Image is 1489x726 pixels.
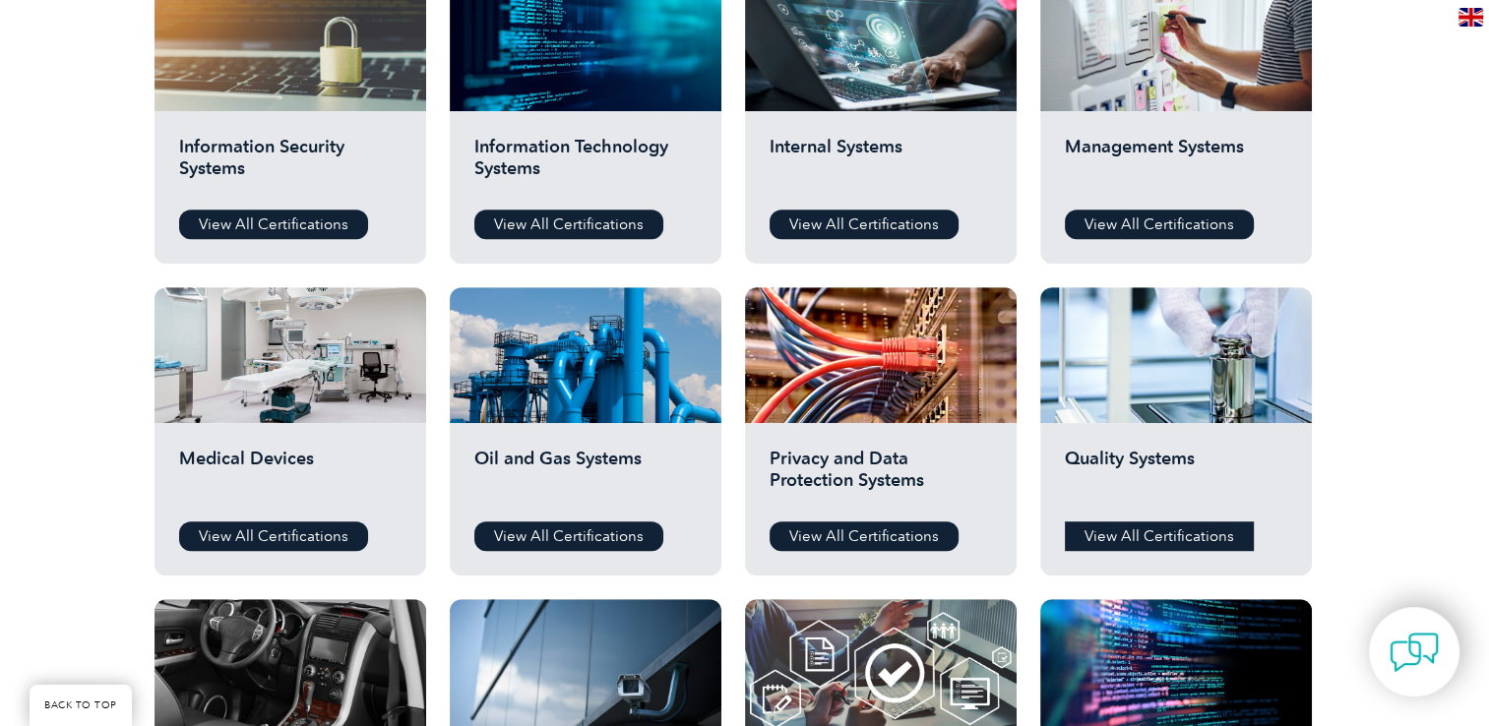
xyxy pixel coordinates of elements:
[770,448,992,507] h2: Privacy and Data Protection Systems
[474,210,663,239] a: View All Certifications
[1390,628,1439,677] img: contact-chat.png
[474,448,697,507] h2: Oil and Gas Systems
[179,136,402,195] h2: Information Security Systems
[1065,210,1254,239] a: View All Certifications
[474,136,697,195] h2: Information Technology Systems
[179,210,368,239] a: View All Certifications
[770,210,959,239] a: View All Certifications
[1065,136,1287,195] h2: Management Systems
[1065,448,1287,507] h2: Quality Systems
[1458,8,1483,27] img: en
[474,521,663,551] a: View All Certifications
[770,521,959,551] a: View All Certifications
[1065,521,1254,551] a: View All Certifications
[30,685,132,726] a: BACK TO TOP
[770,136,992,195] h2: Internal Systems
[179,521,368,551] a: View All Certifications
[179,448,402,507] h2: Medical Devices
